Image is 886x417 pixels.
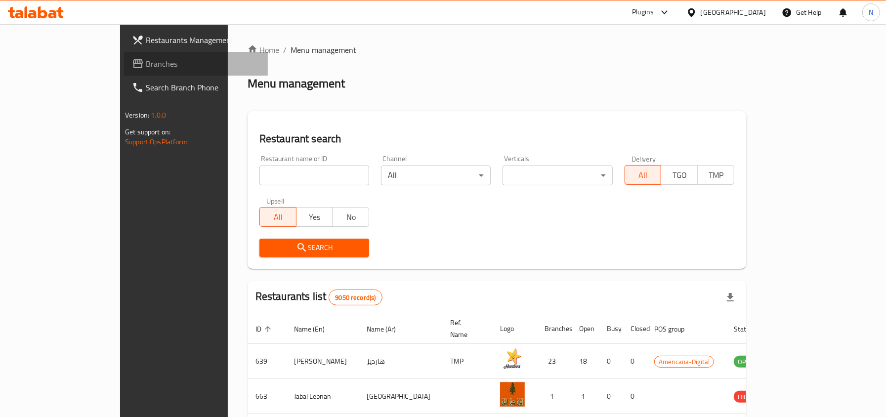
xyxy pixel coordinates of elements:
[329,293,381,302] span: 9050 record(s)
[450,317,480,340] span: Ref. Name
[625,165,662,185] button: All
[734,356,758,368] span: OPEN
[381,166,491,185] div: All
[124,76,268,99] a: Search Branch Phone
[697,165,734,185] button: TMP
[146,34,260,46] span: Restaurants Management
[248,44,746,56] nav: breadcrumb
[329,290,382,305] div: Total records count
[492,314,537,344] th: Logo
[286,379,359,414] td: Jabal Lebnan
[291,44,356,56] span: Menu management
[571,314,599,344] th: Open
[718,286,742,309] div: Export file
[537,379,571,414] td: 1
[661,165,698,185] button: TGO
[255,289,382,305] h2: Restaurants list
[500,347,525,372] img: Hardee's
[665,168,694,182] span: TGO
[283,44,287,56] li: /
[300,210,329,224] span: Yes
[537,344,571,379] td: 23
[286,344,359,379] td: [PERSON_NAME]
[632,155,656,162] label: Delivery
[623,379,646,414] td: 0
[146,58,260,70] span: Branches
[124,28,268,52] a: Restaurants Management
[655,356,714,368] span: Americana-Digital
[442,344,492,379] td: TMP
[359,344,442,379] td: هارديز
[632,6,654,18] div: Plugins
[537,314,571,344] th: Branches
[869,7,873,18] span: N
[734,391,763,403] span: HIDDEN
[734,323,766,335] span: Status
[571,344,599,379] td: 18
[146,82,260,93] span: Search Branch Phone
[599,379,623,414] td: 0
[294,323,338,335] span: Name (En)
[571,379,599,414] td: 1
[701,7,766,18] div: [GEOGRAPHIC_DATA]
[654,323,697,335] span: POS group
[125,135,188,148] a: Support.OpsPlatform
[503,166,612,185] div: ​
[259,207,296,227] button: All
[264,210,293,224] span: All
[125,125,170,138] span: Get support on:
[248,76,345,91] h2: Menu management
[151,109,166,122] span: 1.0.0
[599,344,623,379] td: 0
[259,166,369,185] input: Search for restaurant name or ID..
[259,239,369,257] button: Search
[267,242,361,254] span: Search
[623,314,646,344] th: Closed
[500,382,525,407] img: Jabal Lebnan
[125,109,149,122] span: Version:
[332,207,369,227] button: No
[337,210,365,224] span: No
[255,323,274,335] span: ID
[266,197,285,204] label: Upsell
[124,52,268,76] a: Branches
[367,323,409,335] span: Name (Ar)
[359,379,442,414] td: [GEOGRAPHIC_DATA]
[702,168,730,182] span: TMP
[296,207,333,227] button: Yes
[629,168,658,182] span: All
[599,314,623,344] th: Busy
[259,131,734,146] h2: Restaurant search
[623,344,646,379] td: 0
